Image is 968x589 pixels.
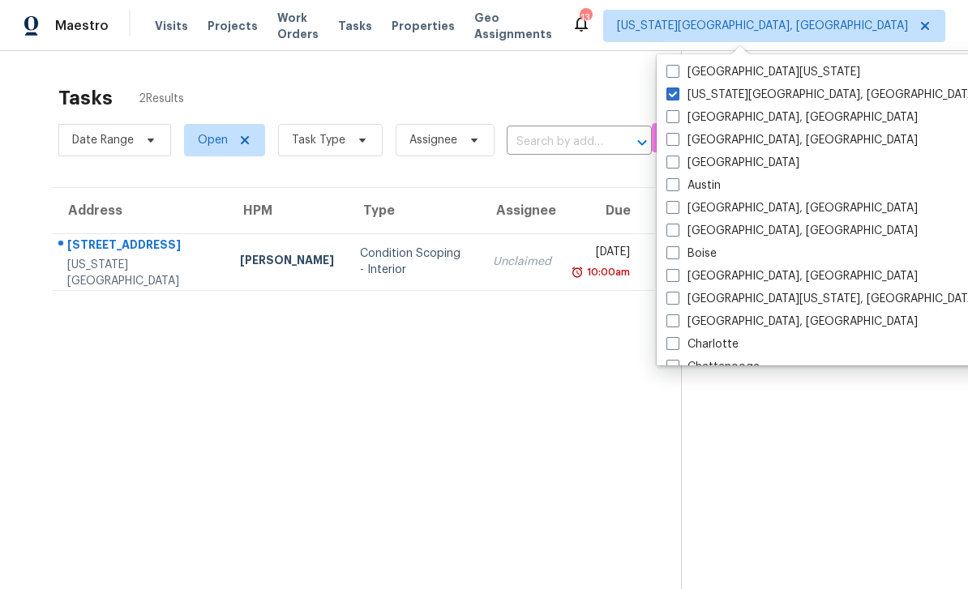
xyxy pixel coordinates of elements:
th: Type [347,188,480,233]
span: [US_STATE][GEOGRAPHIC_DATA], [GEOGRAPHIC_DATA] [617,18,908,34]
span: Assignee [409,132,457,148]
div: [STREET_ADDRESS] [67,237,214,257]
span: Task Type [292,132,345,148]
label: [GEOGRAPHIC_DATA], [GEOGRAPHIC_DATA] [666,314,918,330]
span: Date Range [72,132,134,148]
span: Open [198,132,228,148]
label: [GEOGRAPHIC_DATA][US_STATE] [666,64,860,80]
input: Search by address [507,130,606,155]
div: Condition Scoping - Interior [360,245,467,278]
div: Unclaimed [493,254,551,270]
span: Geo Assignments [474,10,552,42]
button: Create a Task [652,123,704,152]
label: Chattanooga [666,359,760,375]
label: [GEOGRAPHIC_DATA], [GEOGRAPHIC_DATA] [666,132,918,148]
label: Charlotte [666,336,739,352]
span: 2 Results [139,91,184,107]
div: 10:00am [584,264,630,280]
span: Visits [155,18,188,34]
label: [GEOGRAPHIC_DATA] [666,155,799,171]
label: Boise [666,245,717,262]
img: Overdue Alarm Icon [571,264,584,280]
span: Work Orders [277,10,319,42]
label: [GEOGRAPHIC_DATA], [GEOGRAPHIC_DATA] [666,109,918,126]
label: [GEOGRAPHIC_DATA], [GEOGRAPHIC_DATA] [666,268,918,284]
h2: Tasks [58,90,113,106]
div: 13 [580,10,591,26]
span: Projects [208,18,258,34]
div: [DATE] [577,244,631,264]
th: Due [564,188,656,233]
button: Open [631,131,653,154]
span: Properties [392,18,455,34]
label: [GEOGRAPHIC_DATA], [GEOGRAPHIC_DATA] [666,200,918,216]
span: Tasks [338,20,372,32]
label: Austin [666,177,721,194]
span: Maestro [55,18,109,34]
div: [US_STATE][GEOGRAPHIC_DATA] [67,257,214,289]
th: Address [52,188,227,233]
th: Assignee [480,188,564,233]
th: HPM [227,188,347,233]
label: [GEOGRAPHIC_DATA], [GEOGRAPHIC_DATA] [666,223,918,239]
div: [PERSON_NAME] [240,252,334,272]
